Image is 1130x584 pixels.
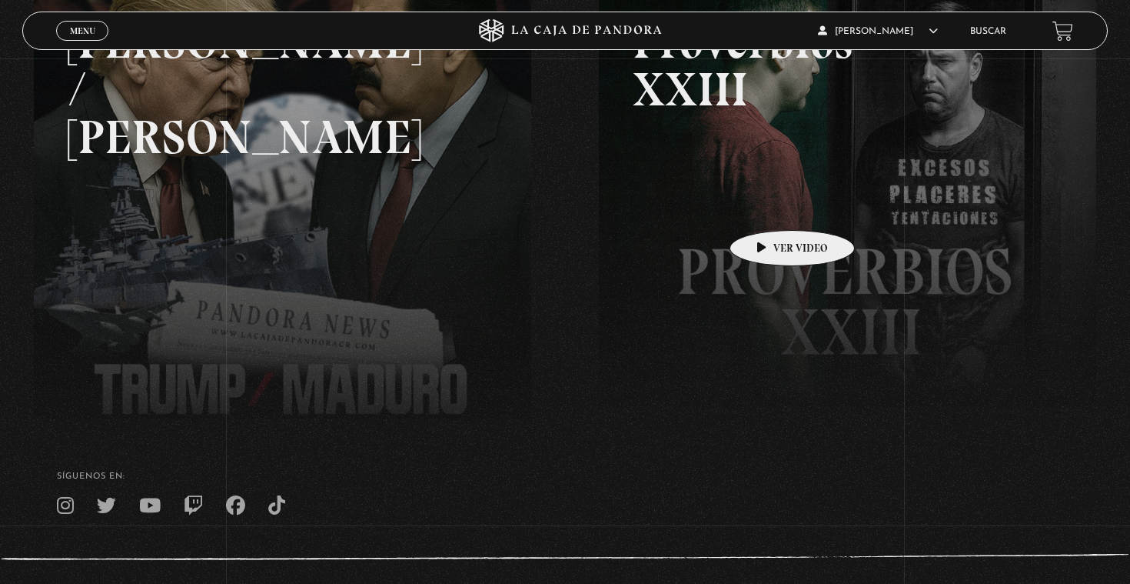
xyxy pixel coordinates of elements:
[818,27,938,36] span: [PERSON_NAME]
[1052,21,1073,42] a: View your shopping cart
[970,27,1006,36] a: Buscar
[57,472,1074,481] h4: SÍguenos en:
[70,26,95,35] span: Menu
[65,39,101,50] span: Cerrar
